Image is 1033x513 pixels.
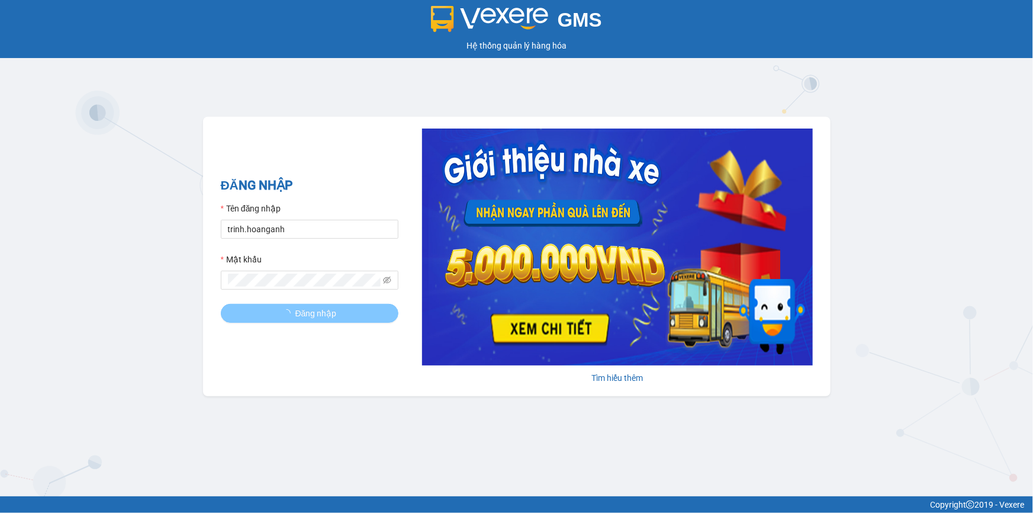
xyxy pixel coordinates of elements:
[431,6,548,32] img: logo 2
[295,307,337,320] span: Đăng nhập
[228,274,381,287] input: Mật khẩu
[9,498,1024,511] div: Copyright 2019 - Vexere
[422,129,813,365] img: banner-0
[221,304,398,323] button: Đăng nhập
[966,501,974,509] span: copyright
[282,309,295,318] span: loading
[558,9,602,31] span: GMS
[221,253,262,266] label: Mật khẩu
[422,371,813,384] div: Tìm hiểu thêm
[383,276,391,284] span: eye-invisible
[221,220,398,239] input: Tên đăng nhập
[3,39,1030,52] div: Hệ thống quản lý hàng hóa
[221,176,398,195] h2: ĐĂNG NHẬP
[431,18,602,27] a: GMS
[221,202,281,215] label: Tên đăng nhập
